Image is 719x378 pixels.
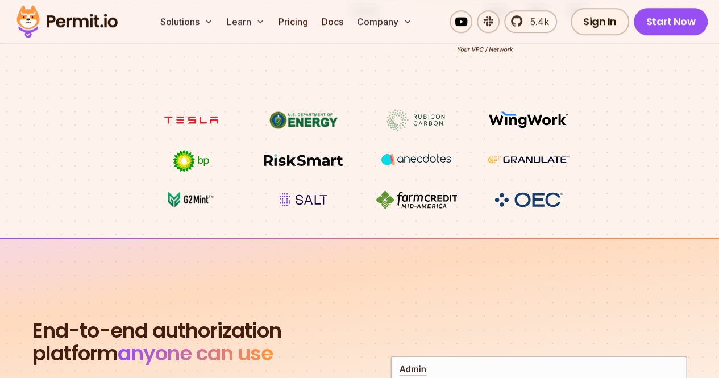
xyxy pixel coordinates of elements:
[373,109,459,131] img: Rubicon
[261,149,346,171] img: Risksmart
[148,149,234,173] img: bp
[504,10,557,33] a: 5.4k
[148,109,234,131] img: tesla
[492,190,565,209] img: OEC
[373,149,459,170] img: vega
[486,149,571,171] img: Granulate
[32,319,281,365] h2: platform
[222,10,269,33] button: Learn
[32,319,281,342] span: End-to-end authorization
[523,15,549,28] span: 5.4k
[571,8,629,35] a: Sign In
[486,109,571,131] img: Wingwork
[373,189,459,210] img: Farm Credit
[634,8,708,35] a: Start Now
[11,2,123,41] img: Permit logo
[156,10,218,33] button: Solutions
[148,189,234,210] img: G2mint
[261,109,346,131] img: US department of energy
[317,10,348,33] a: Docs
[274,10,313,33] a: Pricing
[118,339,273,368] span: anyone can use
[352,10,417,33] button: Company
[261,189,346,210] img: salt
